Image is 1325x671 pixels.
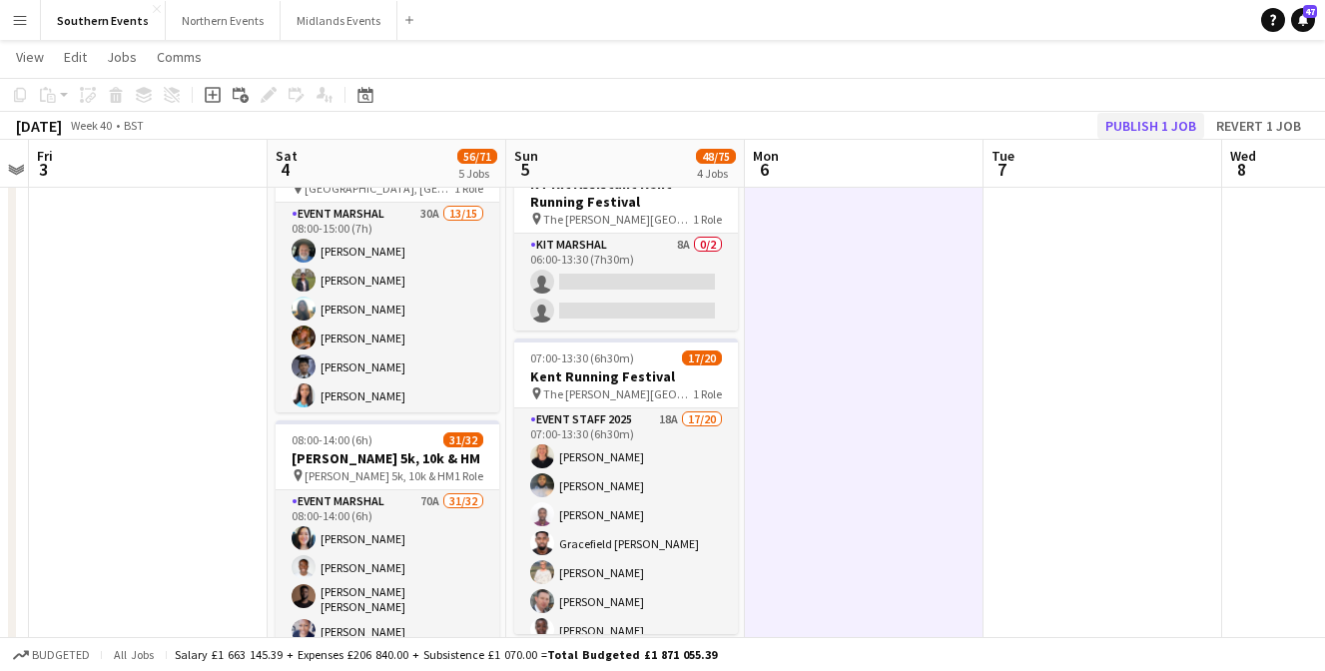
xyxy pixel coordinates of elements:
span: 3 [34,158,53,181]
span: 08:00-14:00 (6h) [292,432,372,447]
span: Mon [753,147,779,165]
button: Revert 1 job [1208,113,1309,139]
span: 56/71 [457,149,497,164]
div: Salary £1 663 145.39 + Expenses £206 840.00 + Subsistence £1 070.00 = [175,647,717,662]
span: The [PERSON_NAME][GEOGRAPHIC_DATA] [543,386,693,401]
span: Sat [276,147,298,165]
div: [DATE] [16,116,62,136]
span: 17/20 [682,350,722,365]
app-job-card: 06:00-13:30 (7h30m)0/2RT Kit Assistant Kent Running Festival The [PERSON_NAME][GEOGRAPHIC_DATA]1 ... [514,146,738,331]
button: Budgeted [10,644,93,666]
span: 5 [511,158,538,181]
span: 6 [750,158,779,181]
button: Midlands Events [281,1,397,40]
span: The [PERSON_NAME][GEOGRAPHIC_DATA] [543,212,693,227]
span: [PERSON_NAME] 5k, 10k & HM [305,468,454,483]
span: Tue [992,147,1014,165]
div: 5 Jobs [458,166,496,181]
span: Jobs [107,48,137,66]
span: 8 [1227,158,1256,181]
span: View [16,48,44,66]
span: Total Budgeted £1 871 055.39 [547,647,717,662]
span: 1 Role [454,181,483,196]
div: BST [124,118,144,133]
span: 7 [989,158,1014,181]
a: Edit [56,44,95,70]
span: [GEOGRAPHIC_DATA], [GEOGRAPHIC_DATA] [305,181,454,196]
app-job-card: Updated08:00-15:00 (7h)13/15Corporate - Slow (Horses) 5k [GEOGRAPHIC_DATA], [GEOGRAPHIC_DATA]1 Ro... [276,117,499,412]
h3: [PERSON_NAME] 5k, 10k & HM [276,449,499,467]
button: Publish 1 job [1097,113,1204,139]
a: View [8,44,52,70]
span: 47 [1303,5,1317,18]
a: 47 [1291,8,1315,32]
a: Jobs [99,44,145,70]
span: Budgeted [32,648,90,662]
span: 07:00-13:30 (6h30m) [530,350,634,365]
h3: Kent Running Festival [514,367,738,385]
app-card-role: Kit Marshal8A0/206:00-13:30 (7h30m) [514,234,738,331]
button: Northern Events [166,1,281,40]
span: 1 Role [693,212,722,227]
span: 1 Role [454,468,483,483]
span: 31/32 [443,432,483,447]
div: 4 Jobs [697,166,735,181]
span: Sun [514,147,538,165]
span: 4 [273,158,298,181]
span: Wed [1230,147,1256,165]
span: Week 40 [66,118,116,133]
span: 1 Role [693,386,722,401]
span: Comms [157,48,202,66]
span: Edit [64,48,87,66]
a: Comms [149,44,210,70]
span: Fri [37,147,53,165]
span: All jobs [110,647,158,662]
app-job-card: 07:00-13:30 (6h30m)17/20Kent Running Festival The [PERSON_NAME][GEOGRAPHIC_DATA]1 RoleEvent Staff... [514,338,738,634]
button: Southern Events [41,1,166,40]
span: 48/75 [696,149,736,164]
h3: RT Kit Assistant Kent Running Festival [514,175,738,211]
